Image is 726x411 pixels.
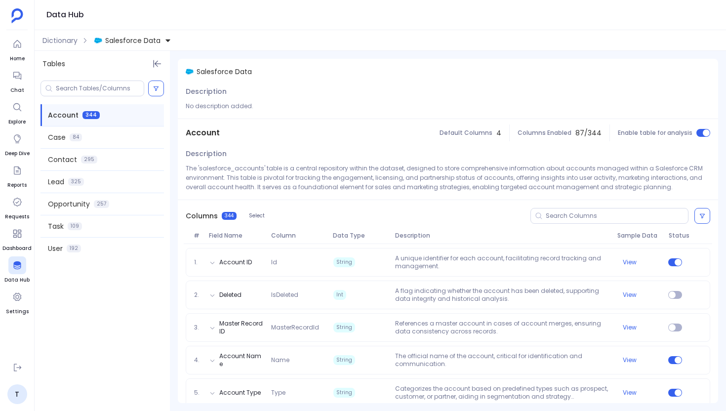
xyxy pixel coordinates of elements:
span: Description [186,86,227,96]
span: Case [48,132,66,142]
span: Columns Enabled [518,129,571,137]
span: Int [333,290,346,300]
span: Salesforce Data [105,36,161,45]
span: 3. [190,324,205,331]
span: Explore [8,118,26,126]
a: Dashboard [2,225,32,252]
span: Name [267,356,329,364]
span: Deep Dive [5,150,30,158]
p: A unique identifier for each account, facilitating record tracking and management. [391,254,613,270]
h1: Data Hub [46,8,84,22]
span: String [333,355,355,365]
span: Home [8,55,26,63]
span: Type [267,389,329,397]
a: Home [8,35,26,63]
span: Salesforce Data [197,67,252,77]
p: References a master account in cases of account merges, ensuring data consistency across records. [391,320,613,335]
img: salesforce.svg [94,37,102,44]
span: Status [665,232,686,240]
button: View [623,258,637,266]
span: String [333,323,355,332]
span: Field Name [205,232,267,240]
a: Settings [6,288,29,316]
button: Salesforce Data [92,33,173,48]
p: Categorizes the account based on predefined types such as prospect, customer, or partner, aiding ... [391,385,613,401]
a: Chat [8,67,26,94]
button: View [623,324,637,331]
span: 4 [496,128,501,138]
span: Settings [6,308,29,316]
span: Account [48,110,79,120]
span: IsDeleted [267,291,329,299]
a: Deep Dive [5,130,30,158]
span: # [190,232,205,240]
p: A flag indicating whether the account has been deleted, supporting data integrity and historical ... [391,287,613,303]
span: 84 [70,133,82,141]
button: View [623,356,637,364]
span: 87 / 344 [575,128,602,138]
span: 257 [94,200,109,208]
p: No description added. [186,101,710,111]
span: Contact [48,155,77,164]
input: Search Tables/Columns [56,84,144,92]
img: petavue logo [11,8,23,23]
span: Description [186,149,227,159]
img: salesforce.svg [186,68,194,76]
span: String [333,257,355,267]
span: Default Columns [440,129,492,137]
button: Hide Tables [150,57,164,71]
a: Data Hub [4,256,30,284]
span: 4. [190,356,205,364]
span: MasterRecordId [267,324,329,331]
span: Id [267,258,329,266]
span: Sample Data [613,232,665,240]
div: Tables [35,51,170,77]
p: The 'salesforce_accounts' table is a central repository within the dataset, designed to store com... [186,164,710,192]
span: Opportunity [48,199,90,209]
input: Search Columns [546,212,688,220]
span: User [48,244,63,253]
span: 344 [82,111,100,119]
a: Explore [8,98,26,126]
span: 325 [68,178,84,186]
a: Reports [7,162,27,189]
span: Chat [8,86,26,94]
span: 109 [68,222,82,230]
span: 192 [67,245,81,252]
span: String [333,388,355,398]
a: Requests [5,193,29,221]
span: Data Type [329,232,391,240]
span: Columns [186,211,218,221]
span: Task [48,221,64,231]
span: Dashboard [2,245,32,252]
span: 344 [222,212,237,220]
span: Lead [48,177,64,187]
span: Enable table for analysis [618,129,692,137]
span: Reports [7,181,27,189]
span: 5. [190,389,205,397]
button: Account Name [219,352,263,368]
p: The official name of the account, critical for identification and communication. [391,352,613,368]
a: T [7,384,27,404]
span: 295 [81,156,97,164]
span: 1. [190,258,205,266]
span: 2. [190,291,205,299]
button: Account Type [219,389,261,397]
span: Account [186,127,220,139]
button: Master Record ID [219,320,263,335]
button: View [623,389,637,397]
span: Dictionary [42,36,78,45]
button: Account ID [219,258,252,266]
span: Column [267,232,329,240]
span: Requests [5,213,29,221]
button: View [623,291,637,299]
button: Select [242,209,271,222]
button: Deleted [219,291,242,299]
span: Description [391,232,613,240]
span: Data Hub [4,276,30,284]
